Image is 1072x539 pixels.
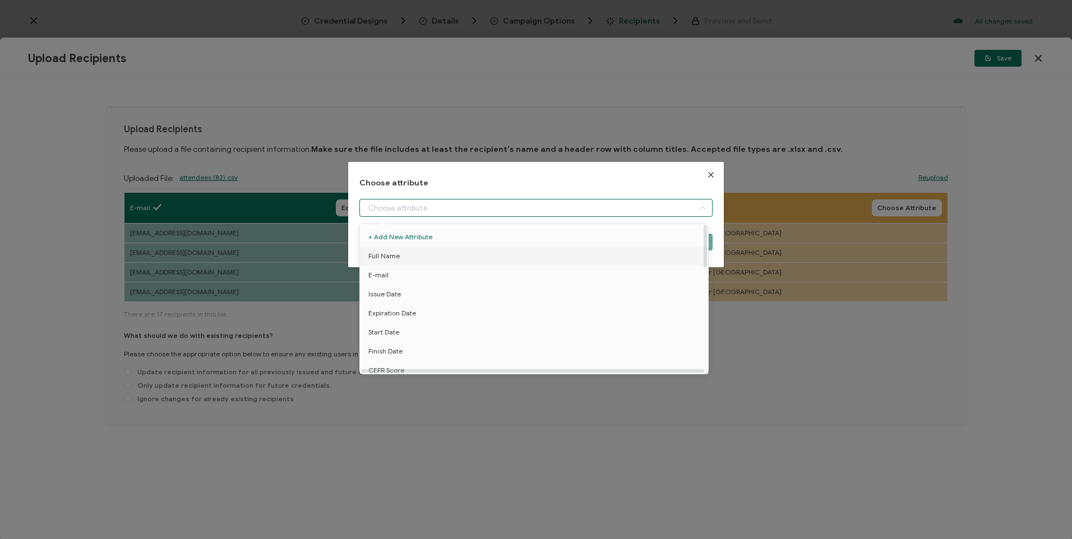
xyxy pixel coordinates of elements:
[368,266,389,285] span: E-mail
[348,162,723,268] div: dialog
[368,247,400,266] span: Full Name
[368,227,704,247] span: + Add New Attribute
[359,179,712,188] h1: Choose attribute
[368,304,416,323] span: Expiration Date
[368,361,404,380] span: CEFR Score
[368,342,403,361] span: Finish Date
[368,323,399,342] span: Start Date
[1016,485,1072,539] iframe: Chat Widget
[359,199,712,217] input: Choose attribute
[368,285,401,304] span: Issue Date
[698,162,724,188] button: Close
